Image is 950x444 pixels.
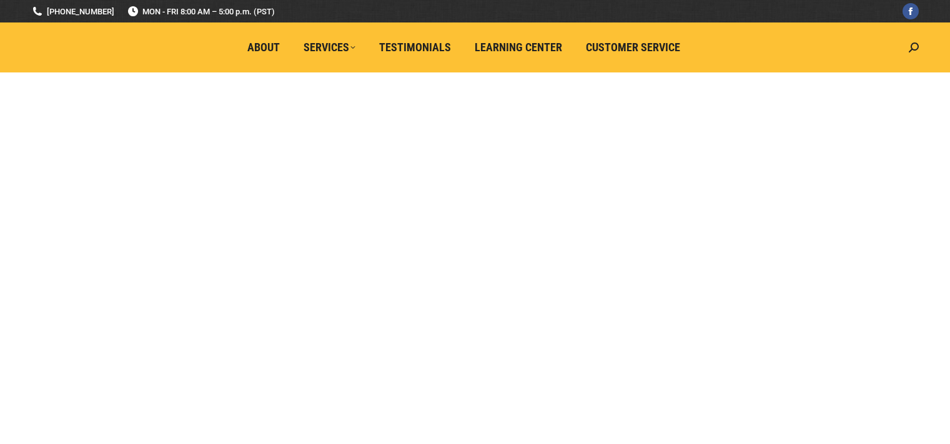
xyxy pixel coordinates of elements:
span: Learning Center [475,41,562,54]
a: About [239,36,289,59]
a: Facebook page opens in new window [903,3,919,19]
a: Testimonials [370,36,460,59]
a: Learning Center [466,36,571,59]
span: Customer Service [586,41,680,54]
a: Customer Service [577,36,689,59]
a: [PHONE_NUMBER] [31,6,114,17]
span: About [247,41,280,54]
span: Services [304,41,355,54]
span: MON - FRI 8:00 AM – 5:00 p.m. (PST) [127,6,275,17]
span: Testimonials [379,41,451,54]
